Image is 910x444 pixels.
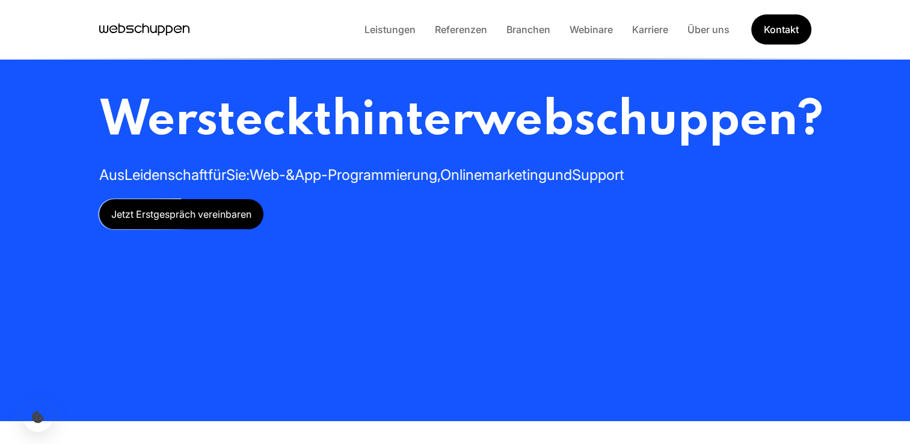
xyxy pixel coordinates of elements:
[572,166,624,183] span: Support
[425,23,497,35] a: Referenzen
[99,97,196,146] span: Wer
[331,97,473,146] span: hinter
[440,166,547,183] span: Onlinemarketing
[125,166,208,183] span: Leidenschaft
[678,23,739,35] a: Über uns
[250,166,286,183] span: Web-
[497,23,560,35] a: Branchen
[99,20,189,39] a: Hauptseite besuchen
[355,23,425,35] a: Leistungen
[226,166,250,183] span: Sie:
[623,23,678,35] a: Karriere
[560,23,623,35] a: Webinare
[99,199,263,229] a: Jetzt Erstgespräch vereinbaren
[547,166,572,183] span: und
[751,14,811,45] a: Get Started
[295,166,440,183] span: App-Programmierung,
[196,97,331,146] span: steckt
[286,166,295,183] span: &
[473,97,823,146] span: webschuppen?
[99,166,125,183] span: Aus
[23,402,53,432] button: Cookie-Einstellungen öffnen
[208,166,226,183] span: für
